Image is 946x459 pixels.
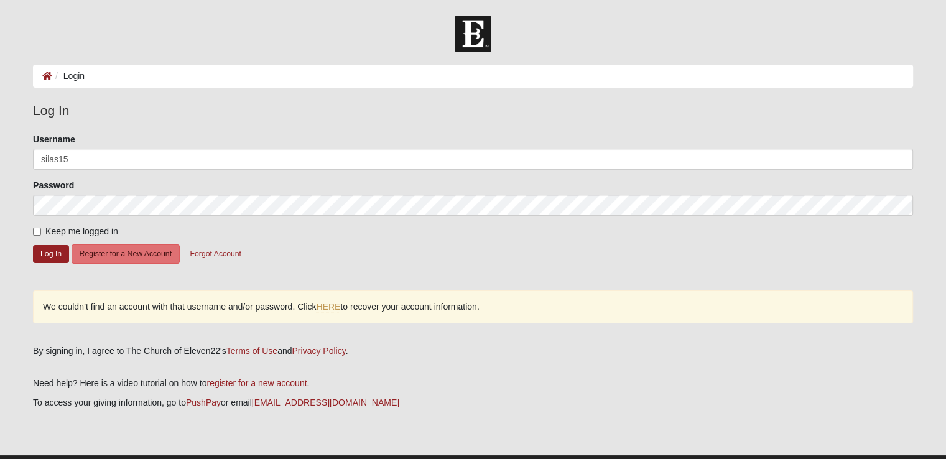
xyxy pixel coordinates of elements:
[33,228,41,236] input: Keep me logged in
[292,346,345,356] a: Privacy Policy
[33,101,913,121] legend: Log In
[206,378,307,388] a: register for a new account
[33,245,69,263] button: Log In
[72,244,180,264] button: Register for a New Account
[33,396,913,409] p: To access your giving information, go to or email
[252,397,399,407] a: [EMAIL_ADDRESS][DOMAIN_NAME]
[33,133,75,146] label: Username
[33,290,913,323] div: We couldn’t find an account with that username and/or password. Click to recover your account inf...
[33,179,74,192] label: Password
[33,345,913,358] div: By signing in, I agree to The Church of Eleven22's and .
[226,346,277,356] a: Terms of Use
[182,244,249,264] button: Forgot Account
[455,16,491,52] img: Church of Eleven22 Logo
[33,377,913,390] p: Need help? Here is a video tutorial on how to .
[52,70,85,83] li: Login
[45,226,118,236] span: Keep me logged in
[186,397,221,407] a: PushPay
[316,302,340,312] a: HERE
